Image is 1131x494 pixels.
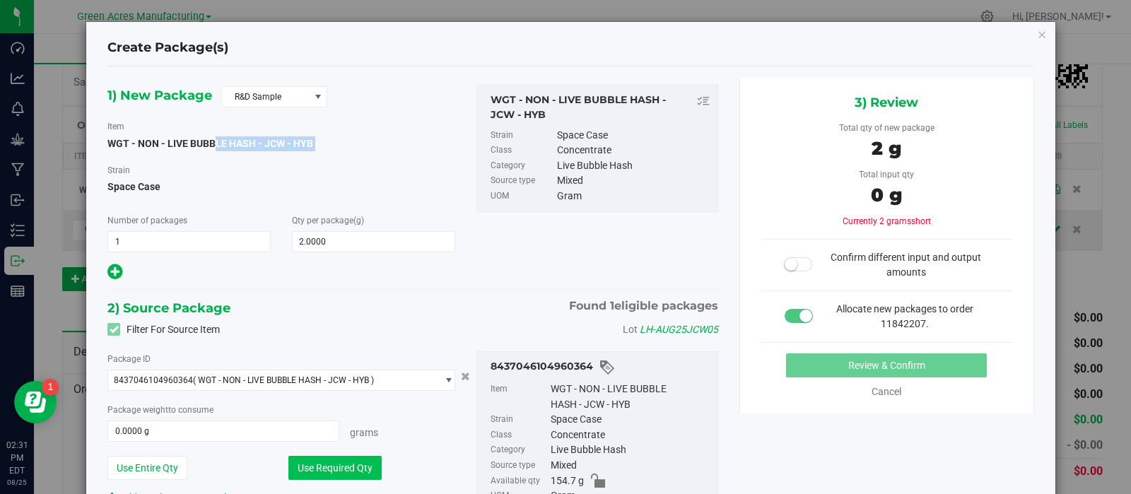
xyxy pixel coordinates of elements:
[107,176,455,197] span: Space Case
[288,456,382,480] button: Use Required Qty
[107,354,151,364] span: Package ID
[491,428,548,443] label: Class
[107,405,213,415] span: Package to consume
[222,87,309,107] span: R&D Sample
[491,359,710,376] div: 8437046104960364
[831,252,981,278] span: Confirm different input and output amounts
[107,269,122,280] span: Add new output
[491,412,548,428] label: Strain
[107,138,313,149] span: WGT - NON - LIVE BUBBLE HASH - JCW - HYB
[143,405,168,415] span: weight
[350,427,378,438] span: Grams
[557,143,710,158] div: Concentrate
[551,428,710,443] div: Concentrate
[872,386,901,397] a: Cancel
[557,128,710,143] div: Space Case
[551,382,710,412] div: WGT - NON - LIVE BUBBLE HASH - JCW - HYB
[836,303,973,329] span: Allocate new packages to order 11842207.
[292,216,364,225] span: Qty per package
[491,158,554,174] label: Category
[610,299,614,312] span: 1
[107,216,187,225] span: Number of packages
[436,370,454,390] span: select
[491,143,554,158] label: Class
[551,458,710,474] div: Mixed
[491,173,554,189] label: Source type
[114,375,193,385] span: 8437046104960364
[911,216,931,226] span: short
[839,123,934,133] span: Total qty of new package
[107,164,130,177] label: Strain
[491,474,548,489] label: Available qty
[623,324,638,335] span: Lot
[859,170,914,180] span: Total input qty
[193,375,374,385] span: ( WGT - NON - LIVE BUBBLE HASH - JCW - HYB )
[107,456,187,480] button: Use Entire Qty
[14,381,57,423] iframe: Resource center
[569,298,718,314] span: Found eligible packages
[107,120,124,133] label: Item
[551,412,710,428] div: Space Case
[843,216,931,226] span: Currently 2 grams
[107,298,230,319] span: 2) Source Package
[491,128,554,143] label: Strain
[491,382,548,412] label: Item
[107,322,220,337] label: Filter For Source Item
[786,353,987,377] button: Review & Confirm
[457,366,474,387] button: Cancel button
[640,324,718,335] span: LH-AUG25JCW05
[557,158,710,174] div: Live Bubble Hash
[855,92,918,113] span: 3) Review
[551,474,584,489] span: 154.7 g
[557,189,710,204] div: Gram
[491,458,548,474] label: Source type
[108,421,339,441] input: 0.0000 g
[108,232,270,252] input: 1
[107,39,228,57] h4: Create Package(s)
[491,442,548,458] label: Category
[491,189,554,204] label: UOM
[872,137,901,160] span: 2 g
[871,184,902,206] span: 0 g
[491,93,710,122] div: WGT - NON - LIVE BUBBLE HASH - JCW - HYB
[551,442,710,458] div: Live Bubble Hash
[557,173,710,189] div: Mixed
[42,379,59,396] iframe: Resource center unread badge
[353,216,364,225] span: (g)
[293,232,455,252] input: 2.0000
[107,85,212,106] span: 1) New Package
